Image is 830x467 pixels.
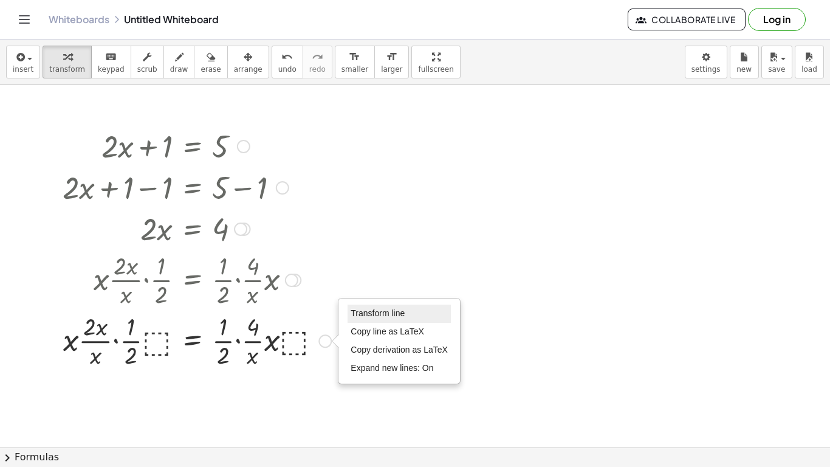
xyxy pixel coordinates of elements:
button: format_sizesmaller [335,46,375,78]
span: Collaborate Live [638,14,735,25]
i: format_size [349,50,360,64]
button: format_sizelarger [374,46,409,78]
span: Transform line [351,308,405,318]
button: keyboardkeypad [91,46,131,78]
button: Log in [748,8,806,31]
button: load [795,46,824,78]
span: Copy line as LaTeX [351,327,424,336]
span: insert [13,65,33,74]
button: scrub [131,46,164,78]
i: format_size [386,50,397,64]
button: Collaborate Live [628,9,746,30]
span: new [736,65,752,74]
span: scrub [137,65,157,74]
span: save [768,65,785,74]
button: draw [163,46,195,78]
button: Toggle navigation [15,10,34,29]
button: transform [43,46,92,78]
span: erase [201,65,221,74]
span: load [801,65,817,74]
i: redo [312,50,323,64]
a: Whiteboards [49,13,109,26]
button: undoundo [272,46,303,78]
span: transform [49,65,85,74]
i: keyboard [105,50,117,64]
button: new [730,46,759,78]
span: redo [309,65,326,74]
span: draw [170,65,188,74]
button: erase [194,46,227,78]
button: fullscreen [411,46,460,78]
span: Expand new lines: On [351,363,433,373]
span: settings [691,65,721,74]
span: larger [381,65,402,74]
span: undo [278,65,297,74]
i: undo [281,50,293,64]
button: insert [6,46,40,78]
button: redoredo [303,46,332,78]
span: arrange [234,65,262,74]
span: Copy derivation as LaTeX [351,345,448,355]
button: save [761,46,792,78]
button: arrange [227,46,269,78]
span: keypad [98,65,125,74]
span: smaller [341,65,368,74]
button: settings [685,46,727,78]
span: fullscreen [418,65,453,74]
